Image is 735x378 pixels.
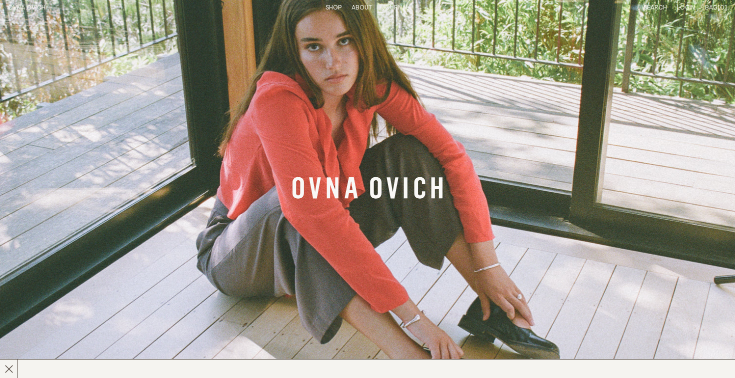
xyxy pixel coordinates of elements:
[8,4,45,11] a: Home
[382,4,409,11] a: Journal
[677,4,695,11] a: Login
[705,4,717,11] span: Bag
[643,4,667,11] a: Search
[717,4,727,11] span: [0]
[351,4,372,12] summary: About
[292,177,442,202] a: Banner Link
[325,4,341,11] a: Shop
